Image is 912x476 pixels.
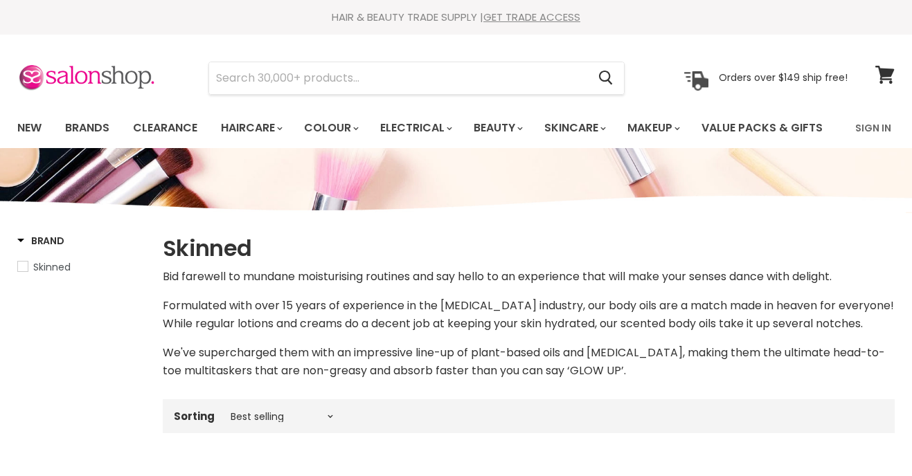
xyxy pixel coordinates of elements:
a: Electrical [370,113,461,143]
h3: Brand [17,234,64,248]
input: Search [209,62,587,94]
button: Search [587,62,624,94]
span: Skinned [33,260,71,274]
ul: Main menu [7,108,840,148]
a: New [7,113,52,143]
a: Value Packs & Gifts [691,113,833,143]
h1: Skinned [163,234,895,263]
a: Skincare [534,113,614,143]
p: Formulated with over 15 years of experience in the [MEDICAL_DATA] industry, our body oils are a m... [163,297,895,333]
a: Sign In [847,113,900,143]
label: Sorting [174,410,215,422]
a: Skinned [17,259,145,275]
a: Brands [55,113,120,143]
p: We've supercharged them with an impressive line-up of plant-based oils and [MEDICAL_DATA], making... [163,344,895,380]
form: Product [208,62,625,95]
a: Clearance [123,113,208,143]
a: Makeup [617,113,688,143]
iframe: Gorgias live chat messenger [843,411,898,462]
a: Haircare [211,113,291,143]
a: Beauty [463,113,531,143]
p: Bid farewell to mundane moisturising routines and say hello to an experience that will make your ... [163,268,895,286]
p: Orders over $149 ship free! [719,71,848,84]
a: Colour [294,113,367,143]
a: GET TRADE ACCESS [483,10,580,24]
